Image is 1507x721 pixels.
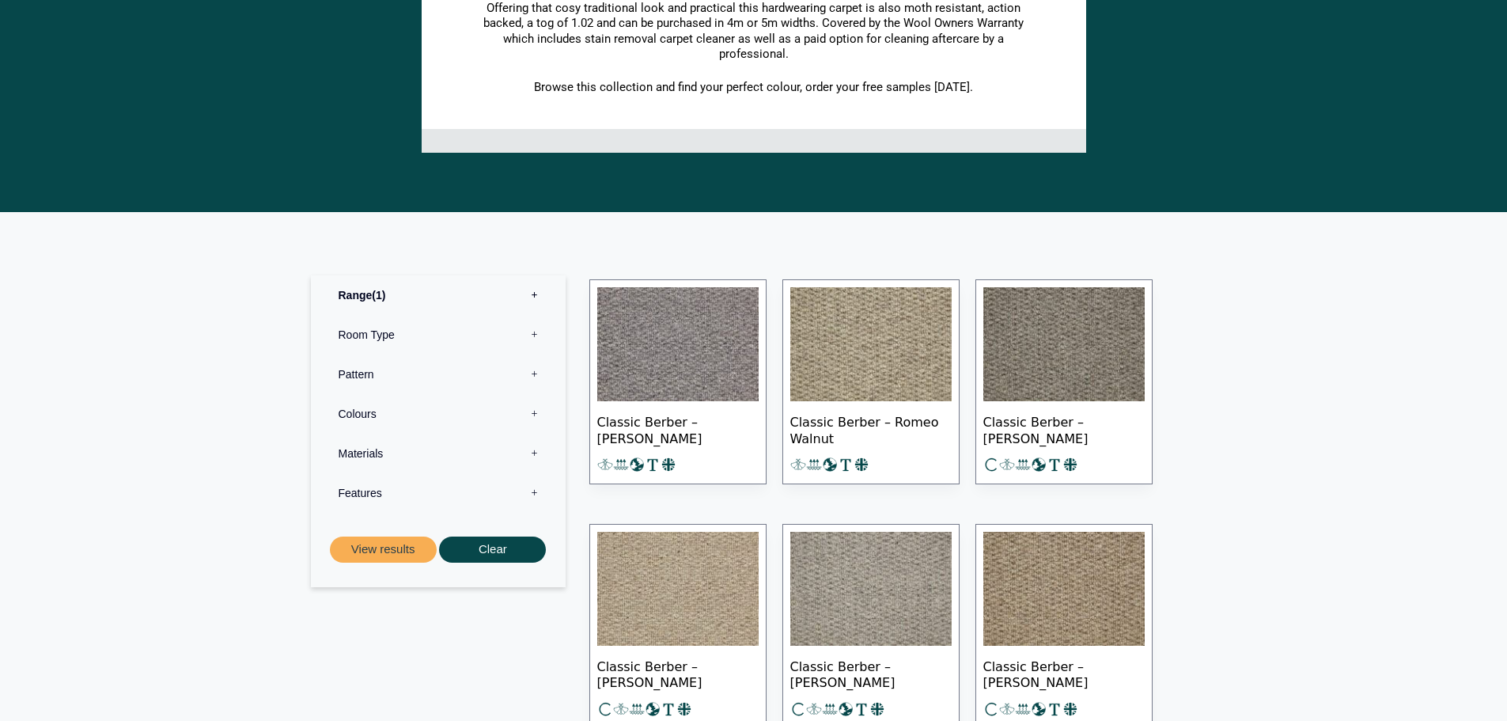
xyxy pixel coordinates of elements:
[597,646,759,701] span: Classic Berber – [PERSON_NAME]
[790,532,952,646] img: Classic Berber Romeo Pewter
[589,279,767,484] a: Classic Berber – [PERSON_NAME]
[782,279,960,484] a: Classic Berber – Romeo Walnut
[481,80,1027,96] p: Browse this collection and find your perfect colour, order your free samples [DATE].
[983,401,1145,457] span: Classic Berber – [PERSON_NAME]
[323,275,554,315] label: Range
[330,537,437,563] button: View results
[323,473,554,513] label: Features
[372,289,385,302] span: 1
[323,355,554,394] label: Pattern
[597,287,759,401] img: Classic Berber Romeo Anvil
[983,532,1145,646] img: Classic Berber Romeo Pecan
[975,279,1153,484] a: Classic Berber – [PERSON_NAME]
[323,434,554,473] label: Materials
[439,537,546,563] button: Clear
[597,532,759,646] img: Classic Berber Romeo Pistachio
[323,315,554,355] label: Room Type
[983,287,1145,401] img: Classic Berber Romeo Slate
[790,646,952,701] span: Classic Berber – [PERSON_NAME]
[790,401,952,457] span: Classic Berber – Romeo Walnut
[323,394,554,434] label: Colours
[790,287,952,401] img: Classic Berber Romeo Walnut
[597,401,759,457] span: Classic Berber – [PERSON_NAME]
[481,1,1027,63] p: Offering that cosy traditional look and practical this hardwearing carpet is also moth resistant,...
[983,646,1145,701] span: Classic Berber – [PERSON_NAME]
